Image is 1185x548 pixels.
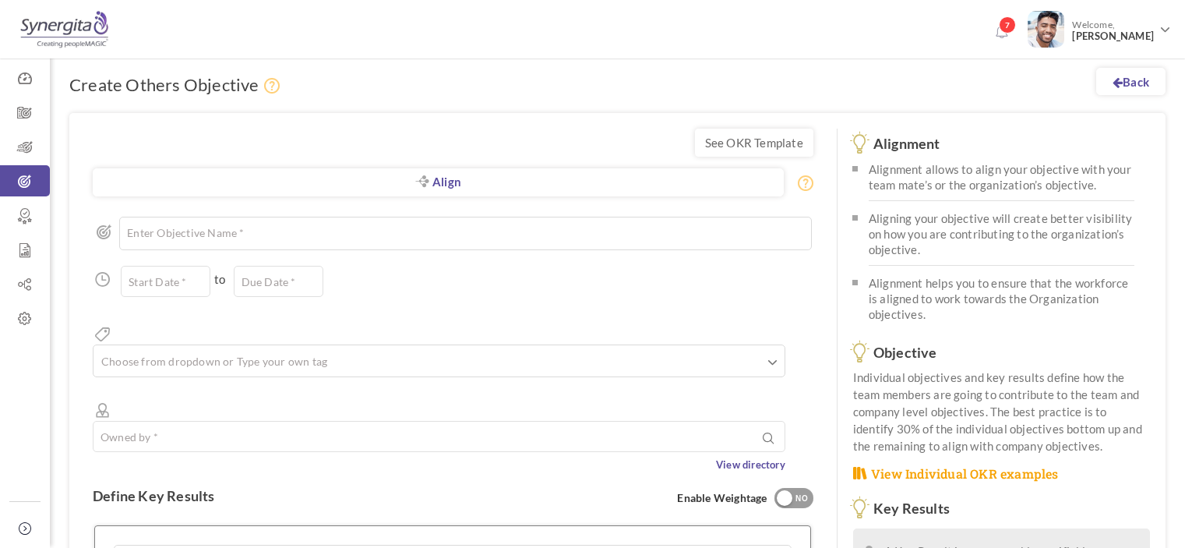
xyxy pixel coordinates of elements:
[18,10,111,49] img: Logo
[869,160,1134,201] li: Alignment allows to align your objective with your team mate’s or the organization’s objective.
[69,74,284,97] h1: Create Others Objective
[789,492,815,506] div: NO
[695,129,813,157] a: See OKR Template
[93,488,215,504] label: Define Key Results
[677,488,813,510] span: Enable Weightage
[93,401,113,421] i: Owner *
[1072,30,1154,42] span: [PERSON_NAME]
[716,457,785,472] a: View directory
[853,345,1150,361] h3: Objective
[853,465,1059,483] a: View Individual OKR examples
[93,168,784,196] a: Align
[853,136,1150,152] h3: Alignment
[1064,11,1158,50] span: Welcome,
[869,266,1134,330] li: Alignment helps you to ensure that the workforce is aligned to work towards the Organization obje...
[214,271,225,287] span: to
[97,225,111,239] i: Objective Name *
[989,20,1014,45] a: Notifications
[1096,68,1166,95] a: Back
[869,201,1134,266] li: Aligning your objective will create better visibility on how you are contributing to the organiza...
[999,16,1016,34] span: 7
[853,369,1150,454] p: Individual objectives and key results define how the team members are going to contribute to the ...
[853,501,1150,517] h3: Key Results
[1028,11,1064,48] img: Photo
[415,175,429,187] i: Aligned Objective
[1021,5,1177,51] a: Photo Welcome,[PERSON_NAME]
[93,324,113,345] i: Tags
[93,270,113,290] i: Duration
